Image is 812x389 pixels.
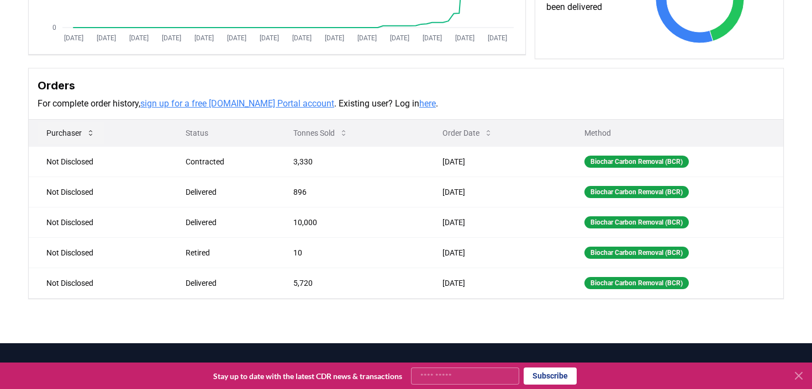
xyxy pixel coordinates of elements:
td: [DATE] [425,146,567,177]
div: Biochar Carbon Removal (BCR) [584,186,689,198]
tspan: 0 [52,24,56,31]
p: For complete order history, . Existing user? Log in . [38,97,774,110]
div: Biochar Carbon Removal (BCR) [584,247,689,259]
td: 10,000 [276,207,425,237]
td: Not Disclosed [29,268,168,298]
tspan: [DATE] [488,34,507,42]
div: Delivered [186,278,267,289]
div: Contracted [186,156,267,167]
td: Not Disclosed [29,237,168,268]
td: [DATE] [425,177,567,207]
tspan: [DATE] [97,34,116,42]
tspan: [DATE] [325,34,344,42]
tspan: [DATE] [423,34,442,42]
td: 10 [276,237,425,268]
tspan: [DATE] [357,34,377,42]
td: [DATE] [425,237,567,268]
h3: Orders [38,77,774,94]
div: Biochar Carbon Removal (BCR) [584,156,689,168]
td: 5,720 [276,268,425,298]
tspan: [DATE] [390,34,409,42]
button: Order Date [434,122,502,144]
div: Biochar Carbon Removal (BCR) [584,216,689,228]
tspan: [DATE] [162,34,181,42]
button: Purchaser [38,122,104,144]
div: Delivered [186,186,267,198]
tspan: [DATE] [292,34,312,42]
p: Method [576,127,774,138]
tspan: [DATE] [129,34,149,42]
td: [DATE] [425,268,567,298]
tspan: [DATE] [227,34,246,42]
div: Delivered [186,217,267,228]
td: Not Disclosed [29,146,168,177]
tspan: [DATE] [64,34,83,42]
button: Tonnes Sold [284,122,357,144]
div: Biochar Carbon Removal (BCR) [584,277,689,289]
td: [DATE] [425,207,567,237]
tspan: [DATE] [455,34,474,42]
tspan: [DATE] [260,34,279,42]
td: Not Disclosed [29,207,168,237]
td: Not Disclosed [29,177,168,207]
a: here [419,98,436,109]
tspan: [DATE] [194,34,214,42]
p: Status [177,127,267,138]
div: Retired [186,247,267,258]
td: 896 [276,177,425,207]
a: sign up for a free [DOMAIN_NAME] Portal account [140,98,334,109]
td: 3,330 [276,146,425,177]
